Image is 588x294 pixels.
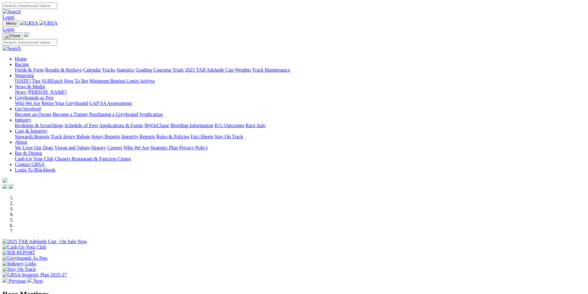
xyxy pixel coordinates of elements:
[2,32,23,39] button: Toggle navigation
[15,162,44,167] a: Contact GRSA
[2,39,57,46] input: Search
[2,239,87,244] img: 2025 TAB Adelaide Cup - On Sale Now
[15,84,45,89] a: News & Media
[20,20,38,26] img: GRSA
[156,134,190,139] a: Rules & Policies
[15,67,586,73] div: Racing
[2,272,67,278] img: GRSA Strategic Plan 2025-27
[15,78,586,84] div: Wagering
[27,278,32,283] img: chevron-right-pager-white.svg
[51,134,90,139] a: Track Injury Rebate
[5,33,20,38] img: Close
[153,67,171,72] a: Coursing
[15,56,27,61] a: Home
[42,101,88,106] a: Retire Your Greyhound
[2,267,36,272] img: Stay On Track
[15,123,586,128] div: Industry
[33,278,43,284] span: Next
[91,145,106,150] a: History
[6,21,16,26] span: Menu
[2,9,21,14] img: Search
[191,134,213,139] a: Fact Sheets
[172,67,184,72] a: Trials
[2,14,14,20] a: Login
[144,123,169,128] a: MyOzChase
[2,278,27,284] a: Previous
[15,106,41,111] a: Get Involved
[15,156,586,162] div: Bar & Dining
[117,67,135,72] a: Statistics
[40,20,58,26] img: GRSA
[2,46,21,51] img: Search
[123,145,149,150] a: Who We Are
[15,62,29,67] a: Racing
[53,112,88,117] a: Become a Trainer
[24,32,29,37] img: logo-grsa-white.png
[121,134,155,139] a: Integrity Reports
[89,101,132,106] a: GAP SA Assessments
[185,67,234,72] a: 2025 TAB Adelaide Cup
[2,178,7,183] img: logo-grsa-white.png
[2,255,48,261] img: Greyhounds As Pets
[2,278,7,283] img: chevron-left-pager-white.svg
[42,78,63,84] a: SUREpick
[15,112,52,117] a: Become an Owner
[15,67,44,72] a: Fields & Form
[2,2,57,9] input: Search
[2,20,19,27] button: Toggle navigation
[15,156,53,161] a: Cash Up Your Club
[15,101,586,106] div: Greyhounds as Pets
[9,184,14,189] img: twitter.svg
[235,67,251,72] a: Weights
[83,67,101,72] a: Calendar
[15,89,26,95] a: News
[27,89,66,95] a: [PERSON_NAME]
[139,112,163,117] a: Syndication
[55,156,131,161] a: Chasers Restaurant & Function Centre
[27,278,43,284] a: Next
[2,250,35,255] img: IER REPORT
[99,123,143,128] a: Applications & Forms
[15,78,40,84] a: [DATE] Tips
[15,112,586,117] div: Get Involved
[252,67,290,72] a: Track Maintenance
[15,95,54,100] a: Greyhounds as Pets
[15,134,586,139] div: Care & Integrity
[89,112,138,117] a: Purchasing a Greyhound
[15,134,49,139] a: Stewards Reports
[15,117,31,122] a: Industry
[15,145,586,151] div: About
[107,145,122,150] a: Careers
[2,261,36,267] img: Industry Links
[15,123,63,128] a: Bookings & Scratchings
[15,145,53,150] a: We Love Our Dogs
[102,67,115,72] a: Tracks
[245,123,265,128] a: Race Safe
[15,73,34,78] a: Wagering
[2,27,14,32] a: Login
[91,134,120,139] a: Injury Reports
[170,123,213,128] a: Breeding Information
[64,78,88,84] a: How To Bet
[15,139,27,145] a: About
[89,78,139,84] a: Minimum Betting Limits
[179,145,208,150] a: Privacy Policy
[45,67,82,72] a: Results & Replays
[15,128,48,134] a: Care & Integrity
[140,78,155,84] a: Isolynx
[15,89,586,95] div: News & Media
[150,145,178,150] a: Strategic Plan
[15,101,40,106] a: Who We Are
[15,151,42,156] a: Bar & Dining
[2,244,46,250] img: Cash Up Your Club
[54,145,90,150] a: Vision and Values
[215,123,244,128] a: ICG Outcomes
[64,123,98,128] a: Schedule of Fees
[2,184,7,189] img: facebook.svg
[15,167,56,172] a: Login To Blackbook
[215,134,243,139] a: Stay On Track
[136,67,152,72] a: Grading
[9,278,26,284] span: Previous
